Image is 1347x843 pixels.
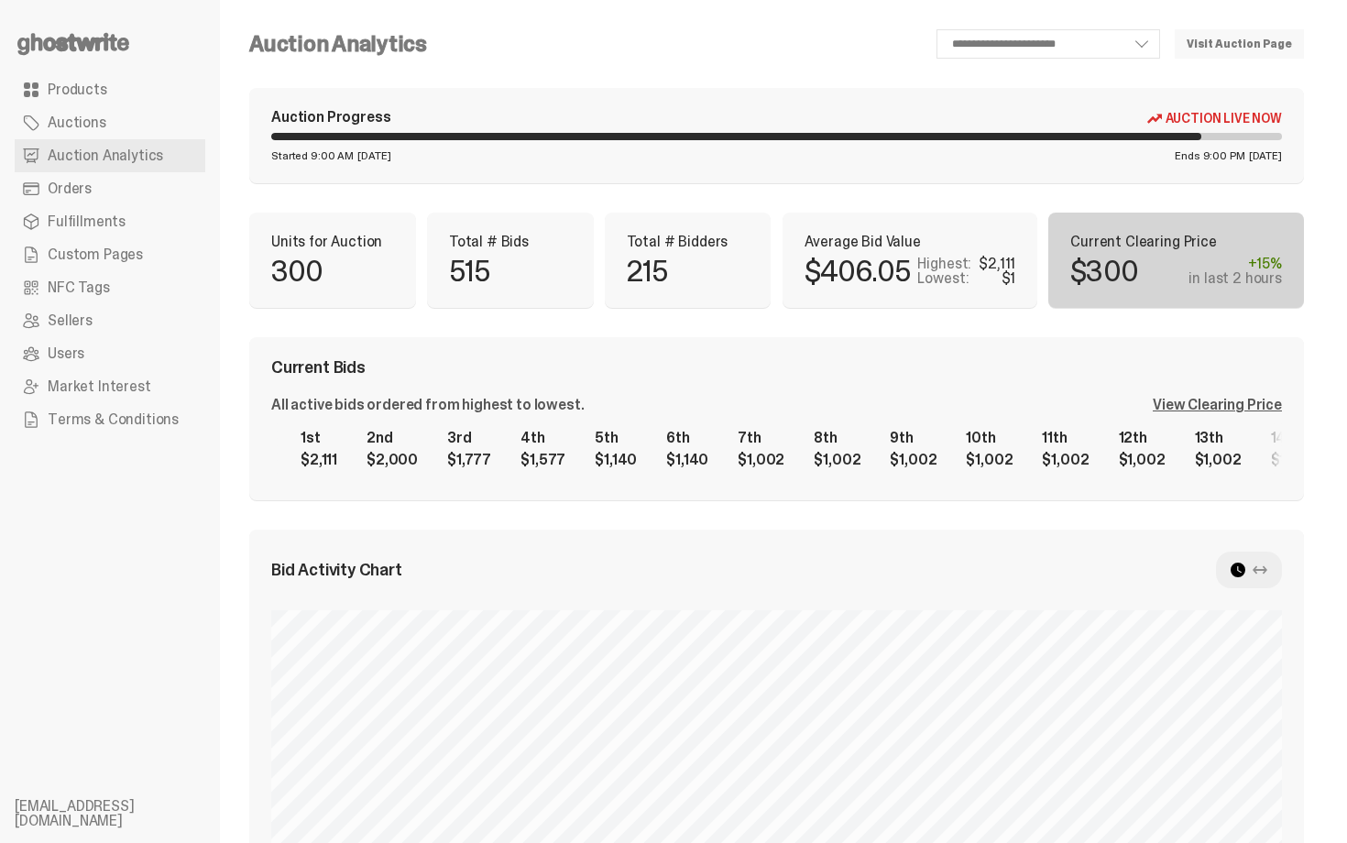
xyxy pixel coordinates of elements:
[1188,257,1282,271] div: +15%
[48,346,84,361] span: Users
[271,110,390,126] div: Auction Progress
[271,150,354,161] span: Started 9:00 AM
[1002,271,1016,286] div: $1
[1195,431,1242,445] div: 13th
[48,247,143,262] span: Custom Pages
[271,398,584,412] div: All active bids ordered from highest to lowest.
[249,33,427,55] h4: Auction Analytics
[520,431,565,445] div: 4th
[917,257,971,271] p: Highest:
[595,431,637,445] div: 5th
[447,453,491,467] div: $1,777
[449,235,572,249] p: Total # Bids
[15,403,205,436] a: Terms & Conditions
[48,82,107,97] span: Products
[1188,271,1282,286] div: in last 2 hours
[520,453,565,467] div: $1,577
[1271,453,1318,467] div: $1,002
[48,115,106,130] span: Auctions
[666,453,708,467] div: $1,140
[271,235,394,249] p: Units for Auction
[966,453,1013,467] div: $1,002
[48,148,163,163] span: Auction Analytics
[738,431,784,445] div: 7th
[15,172,205,205] a: Orders
[1195,453,1242,467] div: $1,002
[627,257,668,286] p: 215
[48,412,179,427] span: Terms & Conditions
[1042,453,1089,467] div: $1,002
[917,271,969,286] p: Lowest:
[666,431,708,445] div: 6th
[15,799,235,828] li: [EMAIL_ADDRESS][DOMAIN_NAME]
[1175,150,1245,161] span: Ends 9:00 PM
[15,73,205,106] a: Products
[301,431,337,445] div: 1st
[271,359,366,376] span: Current Bids
[814,431,860,445] div: 8th
[979,257,1015,271] div: $2,111
[1271,431,1318,445] div: 14th
[595,453,637,467] div: $1,140
[271,562,402,578] span: Bid Activity Chart
[966,431,1013,445] div: 10th
[367,453,418,467] div: $2,000
[449,257,490,286] p: 515
[805,235,1016,249] p: Average Bid Value
[1166,111,1282,126] span: Auction Live Now
[1153,398,1282,412] div: View Clearing Price
[48,214,126,229] span: Fulfillments
[367,431,418,445] div: 2nd
[15,139,205,172] a: Auction Analytics
[48,379,151,394] span: Market Interest
[15,304,205,337] a: Sellers
[15,205,205,238] a: Fulfillments
[271,257,323,286] p: 300
[1070,235,1282,249] p: Current Clearing Price
[890,453,936,467] div: $1,002
[15,271,205,304] a: NFC Tags
[48,280,110,295] span: NFC Tags
[1175,29,1304,59] a: Visit Auction Page
[890,431,936,445] div: 9th
[1070,257,1138,286] p: $300
[48,181,92,196] span: Orders
[738,453,784,467] div: $1,002
[627,235,750,249] p: Total # Bidders
[15,238,205,271] a: Custom Pages
[1119,453,1166,467] div: $1,002
[1249,150,1282,161] span: [DATE]
[1042,431,1089,445] div: 11th
[1119,431,1166,445] div: 12th
[814,453,860,467] div: $1,002
[447,431,491,445] div: 3rd
[357,150,390,161] span: [DATE]
[15,337,205,370] a: Users
[15,106,205,139] a: Auctions
[48,313,93,328] span: Sellers
[301,453,337,467] div: $2,111
[805,257,910,286] p: $406.05
[15,370,205,403] a: Market Interest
